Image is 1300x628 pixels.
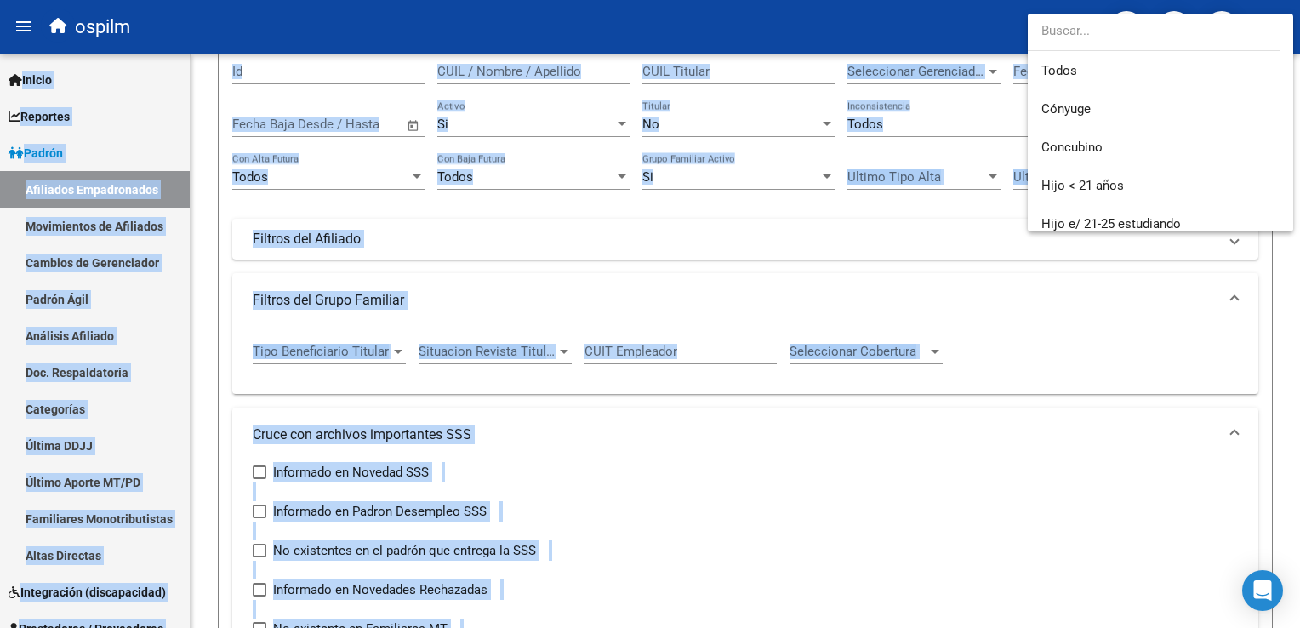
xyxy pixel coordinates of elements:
input: dropdown search [1028,12,1280,50]
span: Hijo < 21 años [1041,178,1124,193]
span: Todos [1041,52,1280,90]
span: Cónyuge [1041,101,1091,117]
div: Open Intercom Messenger [1242,570,1283,611]
span: Concubino [1041,140,1103,155]
span: Hijo e/ 21-25 estudiando [1041,216,1181,231]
